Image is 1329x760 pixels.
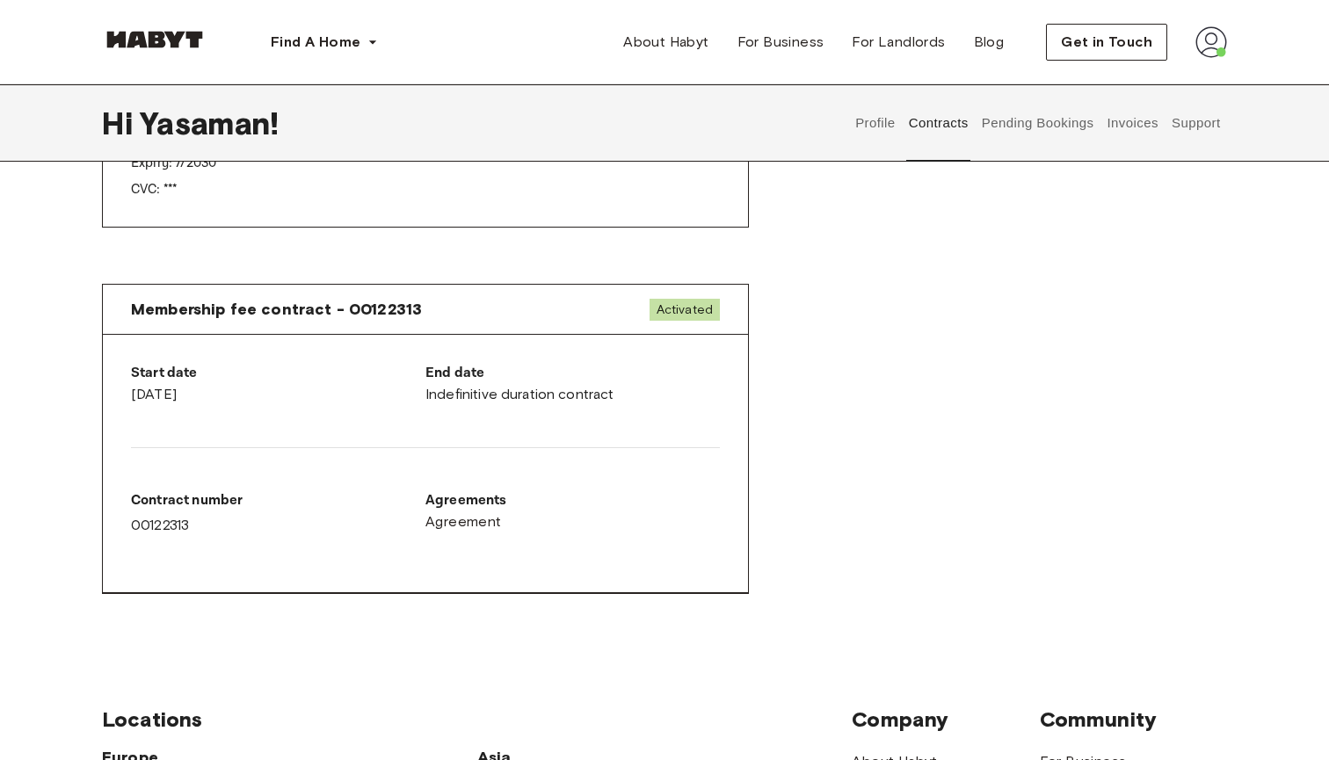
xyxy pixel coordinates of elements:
a: For Business [723,25,839,60]
a: Blog [960,25,1019,60]
button: Find A Home [257,25,392,60]
span: Membership fee contract - 00122313 [131,299,422,320]
span: For Business [737,32,824,53]
p: Expiry: 7 / 2030 [131,154,304,172]
span: For Landlords [852,32,945,53]
a: For Landlords [838,25,959,60]
span: Hi [102,105,140,141]
div: 00122313 [131,490,425,536]
button: Contracts [906,84,970,162]
span: Find A Home [271,32,360,53]
span: Company [852,706,1039,733]
span: Community [1040,706,1227,733]
div: Indefinitive duration contract [425,363,720,405]
img: Habyt [102,31,207,48]
button: Get in Touch [1046,24,1167,61]
button: Support [1169,84,1223,162]
span: Blog [974,32,1005,53]
span: Activated [650,299,720,321]
span: Get in Touch [1061,32,1152,53]
button: Profile [853,84,898,162]
a: About Habyt [609,25,723,60]
p: End date [425,363,720,384]
img: avatar [1195,26,1227,58]
button: Pending Bookings [979,84,1096,162]
a: Agreement [425,511,720,532]
span: Locations [102,706,852,733]
div: user profile tabs [849,84,1227,162]
p: Contract number [131,490,425,511]
div: [DATE] [131,363,425,405]
span: Agreement [425,511,502,532]
p: Agreements [425,490,720,511]
span: About Habyt [623,32,708,53]
p: Start date [131,363,425,384]
button: Invoices [1105,84,1160,162]
span: Yasaman ! [140,105,279,141]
